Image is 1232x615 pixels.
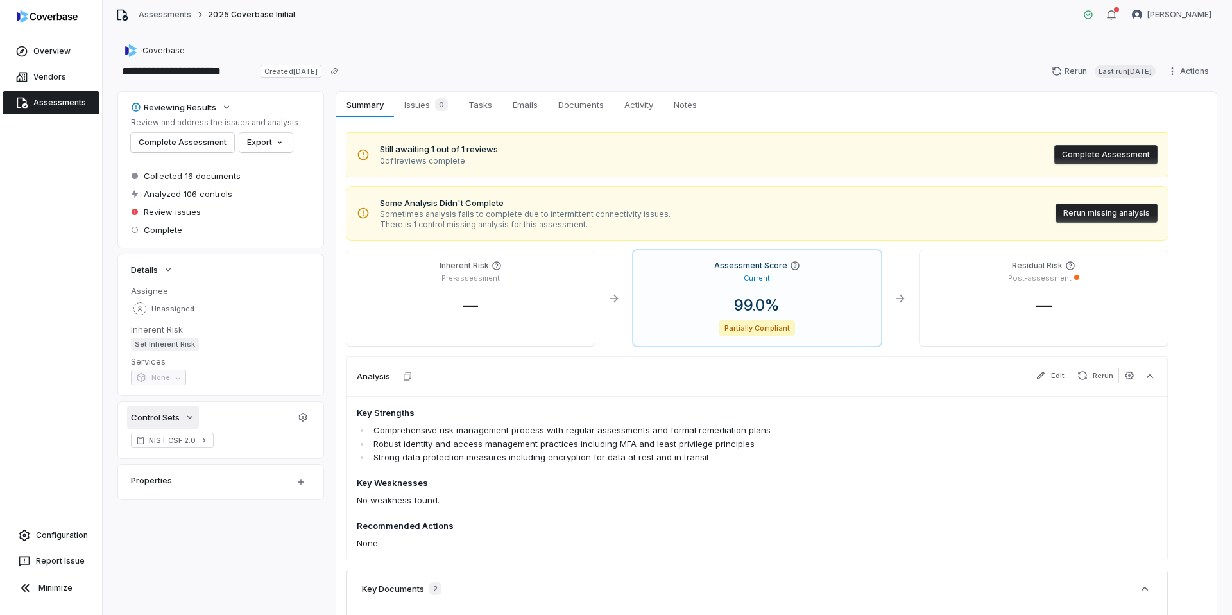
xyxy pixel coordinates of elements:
dt: Inherent Risk [131,324,311,335]
span: Collected 16 documents [144,170,241,182]
a: NIST CSF 2.0 [131,433,214,448]
a: Vendors [3,65,99,89]
span: Some Analysis Didn't Complete [380,197,671,210]
span: Tasks [463,96,497,113]
span: — [452,296,488,315]
span: Review issues [144,206,201,218]
button: Control Sets [127,406,199,429]
span: Documents [553,96,609,113]
p: Pre-assessment [441,273,500,283]
a: Assessments [139,10,191,20]
h4: Residual Risk [1012,261,1063,271]
span: Last run [DATE] [1095,65,1156,78]
img: Kim Kambarami avatar [1132,10,1142,20]
span: Details [131,264,158,275]
span: Partially Compliant [719,320,796,336]
span: Analyzed 106 controls [144,188,232,200]
span: 0 of 1 reviews complete [380,156,498,166]
p: Review and address the issues and analysis [131,117,298,128]
span: Complete [144,224,182,236]
button: Reviewing Results [127,96,235,119]
div: Reviewing Results [131,101,216,113]
img: logo-D7KZi-bG.svg [17,10,78,23]
h4: Assessment Score [714,261,787,271]
span: Emails [508,96,543,113]
span: [PERSON_NAME] [1147,10,1211,20]
button: Rerun missing analysis [1056,204,1158,223]
button: Kim Kambarami avatar[PERSON_NAME] [1124,5,1219,24]
a: Overview [3,40,99,63]
a: Configuration [5,524,97,547]
button: Rerun [1072,368,1118,383]
span: Still awaiting 1 out of 1 reviews [380,143,498,156]
h4: Recommended Actions [357,520,997,533]
span: Activity [619,96,658,113]
span: Issues [399,96,453,114]
span: Summary [341,96,388,113]
li: Comprehensive risk management process with regular assessments and formal remediation plans [370,424,997,437]
p: Current [744,273,770,283]
p: Post-assessment [1008,273,1072,283]
button: https://coverbase.com/Coverbase [121,39,189,62]
p: None [357,537,997,550]
button: Details [127,258,177,281]
span: Control Sets [131,411,180,423]
a: Assessments [3,91,99,114]
button: Complete Assessment [131,133,234,152]
button: Export [239,133,293,152]
p: No weakness found. [357,494,997,507]
button: Edit [1031,368,1070,383]
button: Report Issue [5,550,97,573]
span: Set Inherent Risk [131,338,199,351]
li: Strong data protection measures including encryption for data at rest and in transit [370,451,997,464]
span: 99.0 % [724,296,790,315]
span: Notes [669,96,702,113]
span: Created [DATE] [261,65,321,78]
h3: Analysis [357,370,390,382]
button: Minimize [5,575,97,601]
span: NIST CSF 2.0 [149,435,196,446]
button: Complete Assessment [1054,145,1158,164]
li: Robust identity and access management practices including MFA and least privilege principles [370,437,997,451]
button: Copy link [323,60,346,83]
button: Actions [1163,62,1217,81]
dt: Assignee [131,285,311,297]
span: 2 [429,582,441,595]
h3: Key Documents [362,583,424,594]
span: 2025 Coverbase Initial [208,10,295,20]
h4: Key Strengths [357,407,997,420]
span: Coverbase [142,46,185,56]
span: Sometimes analysis fails to complete due to intermittent connectivity issues. [380,209,671,220]
h4: Key Weaknesses [357,477,997,490]
span: Unassigned [151,304,194,314]
span: There is 1 control missing analysis for this assessment. [380,220,671,230]
dt: Services [131,356,311,367]
button: RerunLast run[DATE] [1044,62,1163,81]
span: 0 [435,98,448,111]
span: — [1026,296,1062,315]
h4: Inherent Risk [440,261,489,271]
